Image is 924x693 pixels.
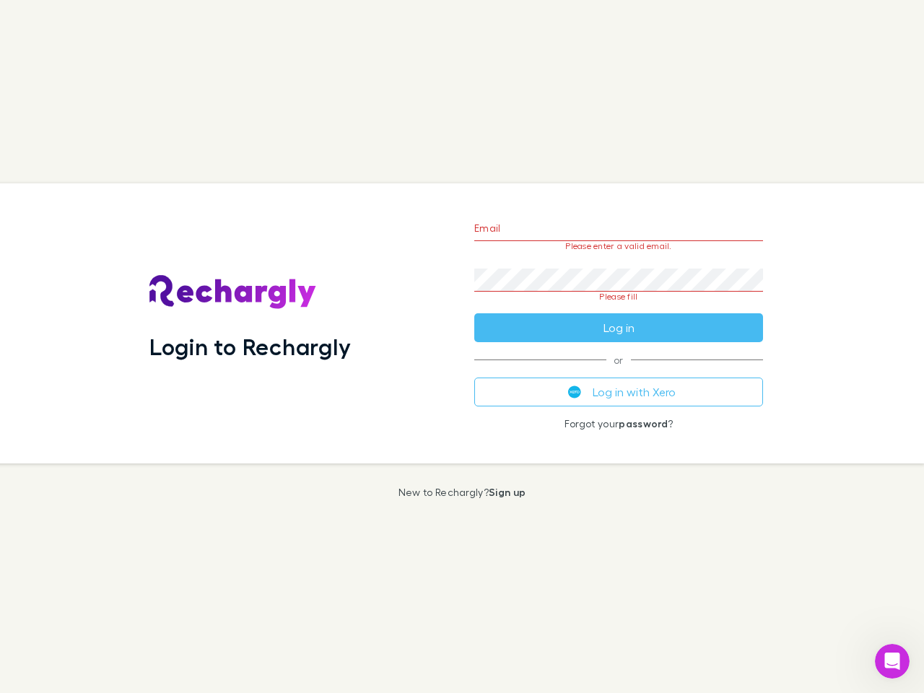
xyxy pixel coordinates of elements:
[875,644,910,679] iframe: Intercom live chat
[474,418,763,430] p: Forgot your ?
[474,378,763,406] button: Log in with Xero
[568,385,581,398] img: Xero's logo
[474,313,763,342] button: Log in
[149,275,317,310] img: Rechargly's Logo
[149,333,351,360] h1: Login to Rechargly
[474,241,763,251] p: Please enter a valid email.
[398,487,526,498] p: New to Rechargly?
[474,359,763,360] span: or
[619,417,668,430] a: password
[489,486,526,498] a: Sign up
[474,292,763,302] p: Please fill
